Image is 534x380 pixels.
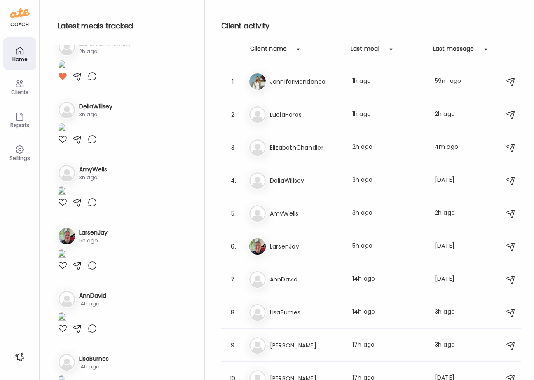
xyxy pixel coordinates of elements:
[229,242,239,251] div: 6.
[58,60,66,71] img: images%2FLmewejLqqxYGdaZecVheXEEv6Df2%2FxGwZeFebcyz7rAmad6iB%2FXeryOlVk0R81Ll5xyVZ3_1080
[249,238,266,255] img: avatars%2FpQclOzuQ2uUyIuBETuyLXmhsmXz1
[58,249,66,260] img: images%2FpQclOzuQ2uUyIuBETuyLXmhsmXz1%2F8EZa4EMQp8ncdLblPhCt%2FRrVk1276bW6E0xQI4XU7_1080
[270,143,342,152] h3: ElizabethChandler
[249,73,266,90] img: avatars%2FhTWL1UBjihWZBvuxS4CFXhMyrrr1
[249,205,266,222] img: bg-avatar-default.svg
[249,172,266,189] img: bg-avatar-default.svg
[435,176,467,185] div: [DATE]
[250,45,287,58] div: Client name
[270,242,342,251] h3: LarsenJay
[352,77,425,87] div: 1h ago
[352,242,425,251] div: 5h ago
[352,110,425,120] div: 1h ago
[5,155,35,161] div: Settings
[59,291,75,307] img: bg-avatar-default.svg
[249,106,266,123] img: bg-avatar-default.svg
[79,291,106,300] h3: AnnDavid
[435,307,467,317] div: 3h ago
[79,228,108,237] h3: LarsenJay
[229,307,239,317] div: 8.
[229,274,239,284] div: 7.
[435,209,467,218] div: 2h ago
[59,39,75,55] img: bg-avatar-default.svg
[270,340,342,350] h3: [PERSON_NAME]
[270,110,342,120] h3: LuciaHeros
[58,312,66,324] img: images%2FYGNMP06SgsXgTYXbmUlkWDMCb6A3%2FLEzlRIj28mmCYIjBS6gS%2FrG1IJ7Rg6J8dSPqjW6we_1080
[352,274,425,284] div: 14h ago
[270,77,342,87] h3: JenniferMendonca
[79,363,109,371] div: 14h ago
[352,209,425,218] div: 3h ago
[5,89,35,95] div: Clients
[229,110,239,120] div: 2.
[229,340,239,350] div: 9.
[249,139,266,156] img: bg-avatar-default.svg
[351,45,379,58] div: Last meal
[270,176,342,185] h3: DeliaWillsey
[229,176,239,185] div: 4.
[221,20,521,32] h2: Client activity
[79,237,108,244] div: 5h ago
[58,123,66,134] img: images%2FGHdhXm9jJtNQdLs9r9pbhWu10OF2%2Fvs4Ow7bWrLITK5xEQFPT%2Fe2rCcK8QN8LmxI6aebrd_1080
[59,165,75,181] img: bg-avatar-default.svg
[249,304,266,321] img: bg-avatar-default.svg
[249,271,266,288] img: bg-avatar-default.svg
[435,143,467,152] div: 4m ago
[10,21,29,28] div: coach
[59,228,75,244] img: avatars%2FpQclOzuQ2uUyIuBETuyLXmhsmXz1
[59,102,75,118] img: bg-avatar-default.svg
[229,209,239,218] div: 5.
[79,111,112,118] div: 3h ago
[435,242,467,251] div: [DATE]
[435,274,467,284] div: [DATE]
[270,274,342,284] h3: AnnDavid
[229,143,239,152] div: 3.
[435,77,467,87] div: 59m ago
[433,45,474,58] div: Last message
[79,102,112,111] h3: DeliaWillsey
[352,340,425,350] div: 17h ago
[59,354,75,371] img: bg-avatar-default.svg
[58,186,66,197] img: images%2FVeJUmU9xL5OtfHQnXXq9YpklFl83%2FWzqONmDNACXI841ZMFO4%2F4tepojRaY4FJZZXBwPhJ_1080
[5,122,35,128] div: Reports
[79,48,131,55] div: 2h ago
[58,20,191,32] h2: Latest meals tracked
[249,337,266,354] img: bg-avatar-default.svg
[352,307,425,317] div: 14h ago
[79,165,107,174] h3: AmyWells
[5,56,35,62] div: Home
[352,143,425,152] div: 2h ago
[10,7,30,20] img: ate
[79,354,109,363] h3: LisaBurnes
[79,174,107,181] div: 3h ago
[435,340,467,350] div: 3h ago
[79,300,106,307] div: 14h ago
[229,77,239,87] div: 1.
[435,110,467,120] div: 2h ago
[352,176,425,185] div: 3h ago
[270,209,342,218] h3: AmyWells
[270,307,342,317] h3: LisaBurnes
